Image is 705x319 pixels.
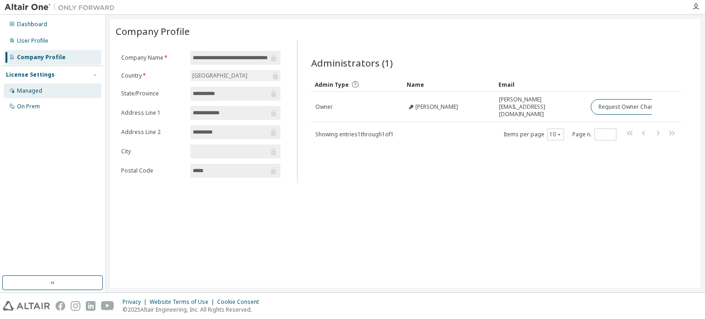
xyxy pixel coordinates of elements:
[121,129,185,136] label: Address Line 2
[315,130,394,138] span: Showing entries 1 through 1 of 1
[549,131,562,138] button: 10
[123,306,264,313] p: © 2025 Altair Engineering, Inc. All Rights Reserved.
[415,103,458,111] span: [PERSON_NAME]
[504,129,564,140] span: Items per page
[17,87,42,95] div: Managed
[311,56,393,69] span: Administrators (1)
[71,301,80,311] img: instagram.svg
[5,3,119,12] img: Altair One
[17,103,40,110] div: On Prem
[498,77,583,92] div: Email
[123,298,150,306] div: Privacy
[591,99,668,115] button: Request Owner Change
[315,81,349,89] span: Admin Type
[56,301,65,311] img: facebook.svg
[121,90,185,97] label: State/Province
[572,129,616,140] span: Page n.
[116,25,190,38] span: Company Profile
[191,71,249,81] div: [GEOGRAPHIC_DATA]
[17,21,47,28] div: Dashboard
[499,96,582,118] span: [PERSON_NAME][EMAIL_ADDRESS][DOMAIN_NAME]
[121,167,185,174] label: Postal Code
[6,71,55,78] div: License Settings
[17,37,48,45] div: User Profile
[121,54,185,62] label: Company Name
[217,298,264,306] div: Cookie Consent
[150,298,217,306] div: Website Terms of Use
[101,301,114,311] img: youtube.svg
[315,103,333,111] span: Owner
[407,77,491,92] div: Name
[3,301,50,311] img: altair_logo.svg
[121,109,185,117] label: Address Line 1
[121,148,185,155] label: City
[190,70,280,81] div: [GEOGRAPHIC_DATA]
[86,301,95,311] img: linkedin.svg
[121,72,185,79] label: Country
[17,54,66,61] div: Company Profile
